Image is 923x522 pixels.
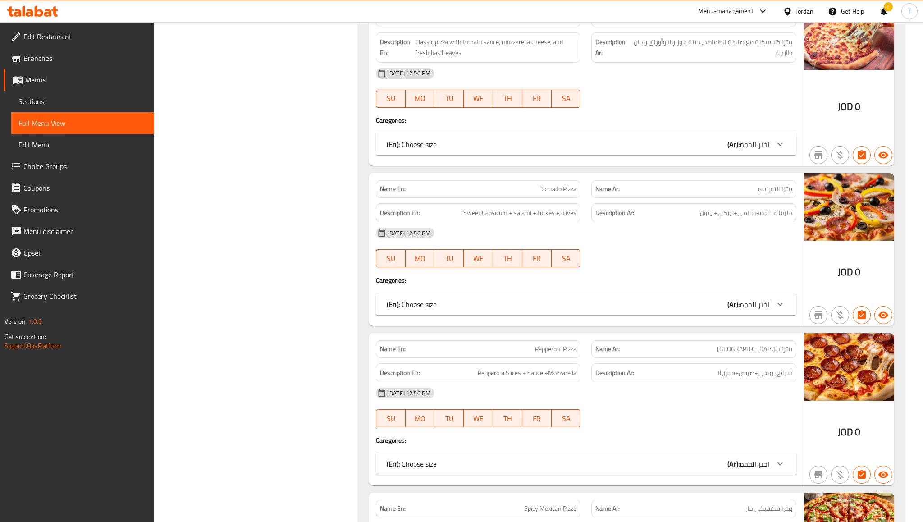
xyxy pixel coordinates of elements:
[535,344,576,354] span: Pepperoni Pizza
[809,466,827,484] button: Not branch specific item
[552,409,581,427] button: SA
[387,298,400,311] b: (En):
[758,184,792,194] span: بيتزا التورنيدو
[376,436,796,445] h4: Caregories:
[387,299,437,310] p: Choose size
[23,291,147,302] span: Grocery Checklist
[463,207,576,219] span: Sweet Capsicum + salami + turkey + olives
[717,344,792,354] span: بيتزا ب[GEOGRAPHIC_DATA]
[464,249,493,267] button: WE
[384,69,434,78] span: [DATE] 12:50 PM
[376,276,796,285] h4: Caregories:
[540,184,576,194] span: Tornado Pizza
[595,184,620,194] strong: Name Ar:
[28,316,42,327] span: 1.0.0
[23,269,147,280] span: Coverage Report
[874,466,892,484] button: Available
[526,92,548,105] span: FR
[23,183,147,193] span: Coupons
[838,263,853,281] span: JOD
[380,412,402,425] span: SU
[5,340,62,352] a: Support.OpsPlatform
[434,90,464,108] button: TU
[497,252,519,265] span: TH
[4,242,154,264] a: Upsell
[809,146,827,164] button: Not branch specific item
[380,367,420,379] strong: Description En:
[497,412,519,425] span: TH
[387,137,400,151] b: (En):
[4,26,154,47] a: Edit Restaurant
[831,146,849,164] button: Purchased item
[552,90,581,108] button: SA
[380,184,406,194] strong: Name En:
[387,457,400,471] b: (En):
[831,306,849,324] button: Purchased item
[409,92,431,105] span: MO
[376,409,406,427] button: SU
[464,409,493,427] button: WE
[595,344,620,354] strong: Name Ar:
[4,156,154,177] a: Choice Groups
[406,90,435,108] button: MO
[595,14,620,23] strong: Name Ar:
[874,146,892,164] button: Available
[727,298,740,311] b: (Ar):
[380,207,420,219] strong: Description En:
[497,92,519,105] span: TH
[552,249,581,267] button: SA
[409,252,431,265] span: MO
[376,453,796,475] div: (En): Choose size(Ar):اختر الحجم
[874,306,892,324] button: Available
[23,53,147,64] span: Branches
[698,6,754,17] div: Menu-management
[380,14,406,23] strong: Name En:
[467,92,489,105] span: WE
[467,252,489,265] span: WE
[853,466,871,484] button: Has choices
[855,98,860,115] span: 0
[467,412,489,425] span: WE
[406,249,435,267] button: MO
[380,344,406,354] strong: Name En:
[804,2,894,70] img: %D9%85%D8%A7%D8%B1%D8%BA%D8%B1%D9%8A%D8%AA%D8%A7_638931144456223777.jpg
[11,134,154,156] a: Edit Menu
[376,90,406,108] button: SU
[744,14,792,23] span: [PERSON_NAME]
[434,409,464,427] button: TU
[595,504,620,513] strong: Name Ar:
[4,177,154,199] a: Coupons
[555,412,577,425] span: SA
[804,333,894,401] img: %D8%A8%D9%8A%D8%AA%D8%B2%D8%A7_%D8%A8%D8%A8%D8%B1%D9%88%D9%86%D9%8A638931144440383134.jpg
[438,252,460,265] span: TU
[493,249,522,267] button: TH
[493,90,522,108] button: TH
[387,139,437,150] p: Choose size
[855,263,860,281] span: 0
[387,458,437,469] p: Choose size
[555,252,577,265] span: SA
[464,90,493,108] button: WE
[478,367,576,379] span: Pepperoni Slices + Sauce +Mozzarella
[18,118,147,128] span: Full Menu View
[745,504,792,513] span: بيتزا مكسيكي حار
[493,409,522,427] button: TH
[11,112,154,134] a: Full Menu View
[727,457,740,471] b: (Ar):
[796,6,813,16] div: Jordan
[908,6,911,16] span: T
[384,389,434,398] span: [DATE] 12:50 PM
[555,92,577,105] span: SA
[5,331,46,343] span: Get support on:
[4,285,154,307] a: Grocery Checklist
[522,409,552,427] button: FR
[25,74,147,85] span: Menus
[23,204,147,215] span: Promotions
[18,139,147,150] span: Edit Menu
[838,98,853,115] span: JOD
[526,412,548,425] span: FR
[406,409,435,427] button: MO
[632,37,792,59] span: بيتزا كلاسيكية مع صلصة الطماطم، جبنة موزاريلا وأوراق ريحان طازجة
[376,116,796,125] h4: Caregories:
[855,423,860,441] span: 0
